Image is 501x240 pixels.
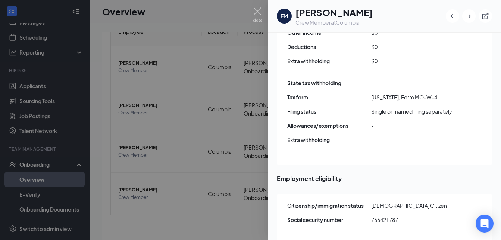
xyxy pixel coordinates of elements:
span: Employment eligibility [277,174,492,183]
svg: ArrowLeftNew [449,12,456,20]
span: Social security number [287,216,371,224]
div: Open Intercom Messenger [476,215,494,233]
span: [US_STATE], Form MO-W-4 [371,93,455,101]
h1: [PERSON_NAME] [295,6,373,19]
span: - [371,136,455,144]
svg: ArrowRight [465,12,473,20]
svg: ExternalLink [482,12,489,20]
button: ArrowLeftNew [446,9,459,23]
span: $0 [371,57,455,65]
span: State tax withholding [287,79,341,87]
span: Extra withholding [287,57,371,65]
button: ArrowRight [462,9,476,23]
span: Other income [287,28,371,37]
span: $0 [371,28,455,37]
span: Single or married filing separately [371,107,455,116]
span: 766421787 [371,216,455,224]
span: Tax form [287,93,371,101]
span: Extra withholding [287,136,371,144]
span: Citizenship/immigration status [287,201,371,210]
div: EM [281,12,288,20]
span: [DEMOGRAPHIC_DATA] Citizen [371,201,455,210]
span: Filing status [287,107,371,116]
span: - [371,121,455,130]
span: Allowances/exemptions [287,121,371,130]
div: Crew Member at Columbia [295,19,373,26]
span: Deductions [287,43,371,51]
span: $0 [371,43,455,51]
button: ExternalLink [479,9,492,23]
